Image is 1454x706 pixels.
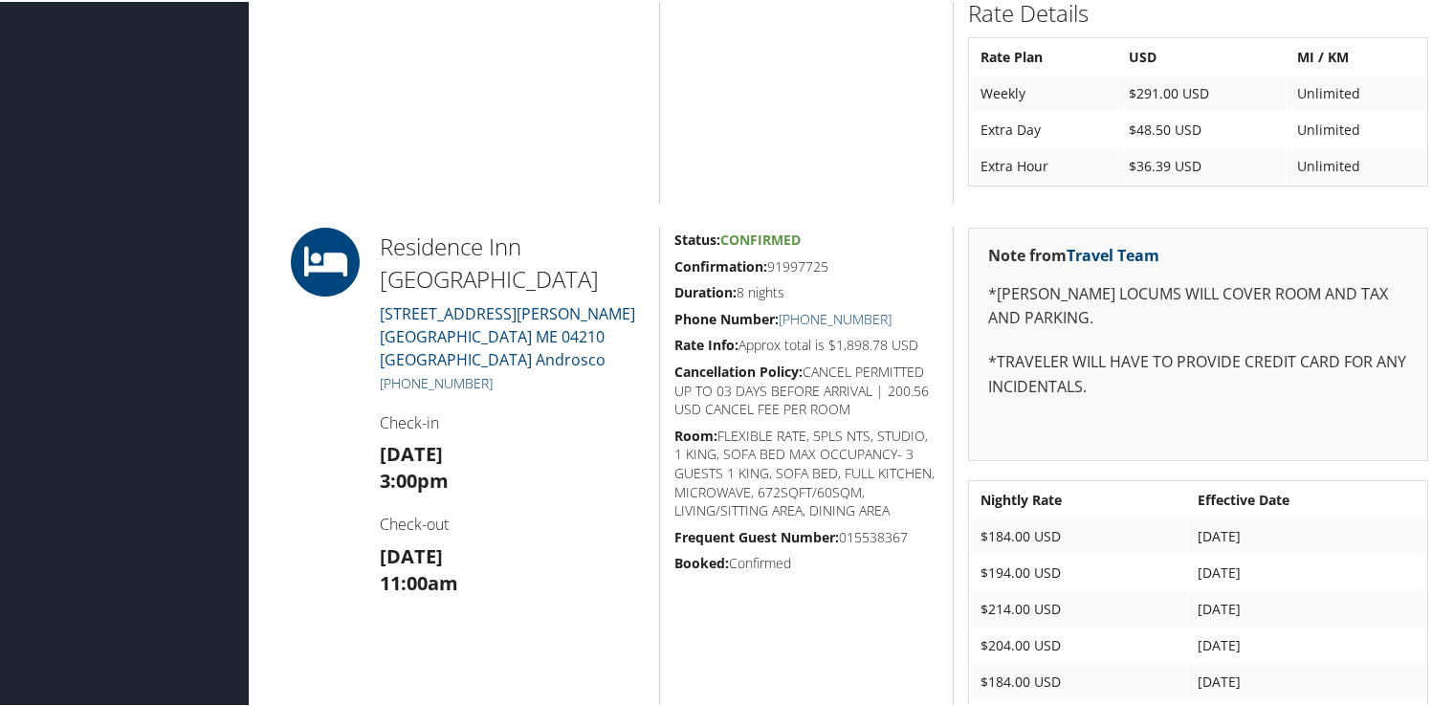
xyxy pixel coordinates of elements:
[674,526,938,545] h5: 015538367
[971,75,1116,109] td: Weekly
[1288,111,1425,145] td: Unlimited
[380,512,645,533] h4: Check-out
[1067,243,1159,264] a: Travel Team
[380,372,493,390] a: [PHONE_NUMBER]
[1119,38,1286,73] th: USD
[971,590,1186,625] td: $214.00 USD
[674,361,803,379] strong: Cancellation Policy:
[971,663,1186,697] td: $184.00 USD
[971,518,1186,552] td: $184.00 USD
[1188,481,1425,516] th: Effective Date
[674,281,737,299] strong: Duration:
[1288,75,1425,109] td: Unlimited
[380,568,458,594] strong: 11:00am
[720,229,801,247] span: Confirmed
[674,255,938,275] h5: 91997725
[674,425,717,443] strong: Room:
[674,334,938,353] h5: Approx total is $1,898.78 USD
[971,481,1186,516] th: Nightly Rate
[988,243,1159,264] strong: Note from
[1119,147,1286,182] td: $36.39 USD
[674,255,767,274] strong: Confirmation:
[1119,75,1286,109] td: $291.00 USD
[1188,554,1425,588] td: [DATE]
[380,466,449,492] strong: 3:00pm
[988,280,1408,329] p: *[PERSON_NAME] LOCUMS WILL COVER ROOM AND TAX AND PARKING.
[674,552,729,570] strong: Booked:
[988,348,1408,397] p: *TRAVELER WILL HAVE TO PROVIDE CREDIT CARD FOR ANY INCIDENTALS.
[380,229,645,293] h2: Residence Inn [GEOGRAPHIC_DATA]
[674,361,938,417] h5: CANCEL PERMITTED UP TO 03 DAYS BEFORE ARRIVAL | 200.56 USD CANCEL FEE PER ROOM
[380,410,645,431] h4: Check-in
[971,111,1116,145] td: Extra Day
[971,554,1186,588] td: $194.00 USD
[380,301,635,368] a: [STREET_ADDRESS][PERSON_NAME][GEOGRAPHIC_DATA] ME 04210 [GEOGRAPHIC_DATA] Androsco
[1188,663,1425,697] td: [DATE]
[674,334,738,352] strong: Rate Info:
[1188,518,1425,552] td: [DATE]
[779,308,892,326] a: [PHONE_NUMBER]
[1188,590,1425,625] td: [DATE]
[380,439,443,465] strong: [DATE]
[674,526,839,544] strong: Frequent Guest Number:
[1288,147,1425,182] td: Unlimited
[1119,111,1286,145] td: $48.50 USD
[674,308,779,326] strong: Phone Number:
[674,552,938,571] h5: Confirmed
[1188,627,1425,661] td: [DATE]
[971,627,1186,661] td: $204.00 USD
[971,38,1116,73] th: Rate Plan
[1288,38,1425,73] th: MI / KM
[674,281,938,300] h5: 8 nights
[971,147,1116,182] td: Extra Hour
[674,425,938,518] h5: FLEXIBLE RATE, 5PLS NTS, STUDIO, 1 KING, SOFA BED MAX OCCUPANCY- 3 GUESTS 1 KING, SOFA BED, FULL ...
[674,229,720,247] strong: Status:
[380,541,443,567] strong: [DATE]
